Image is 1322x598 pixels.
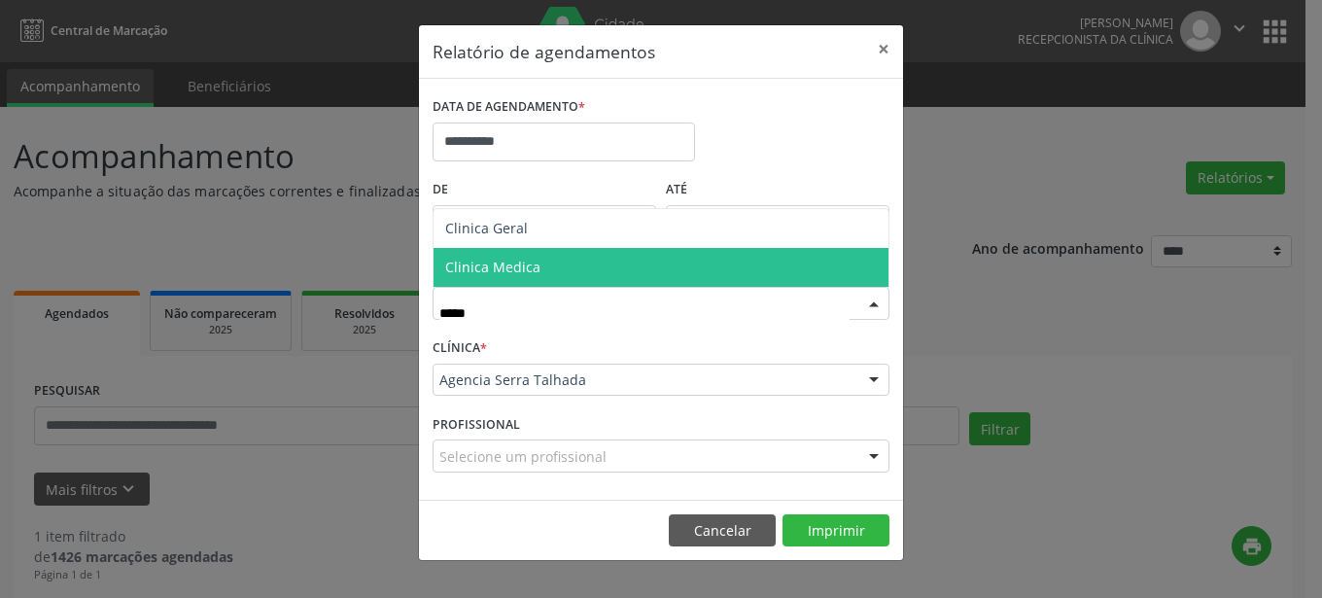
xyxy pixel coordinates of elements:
[669,514,776,547] button: Cancelar
[433,175,656,205] label: De
[666,175,889,205] label: ATÉ
[445,219,528,237] span: Clinica Geral
[445,258,540,276] span: Clinica Medica
[783,514,889,547] button: Imprimir
[864,25,903,73] button: Close
[439,370,850,390] span: Agencia Serra Talhada
[433,39,655,64] h5: Relatório de agendamentos
[433,409,520,440] label: PROFISSIONAL
[433,334,487,364] label: CLÍNICA
[439,446,607,467] span: Selecione um profissional
[433,92,585,123] label: DATA DE AGENDAMENTO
